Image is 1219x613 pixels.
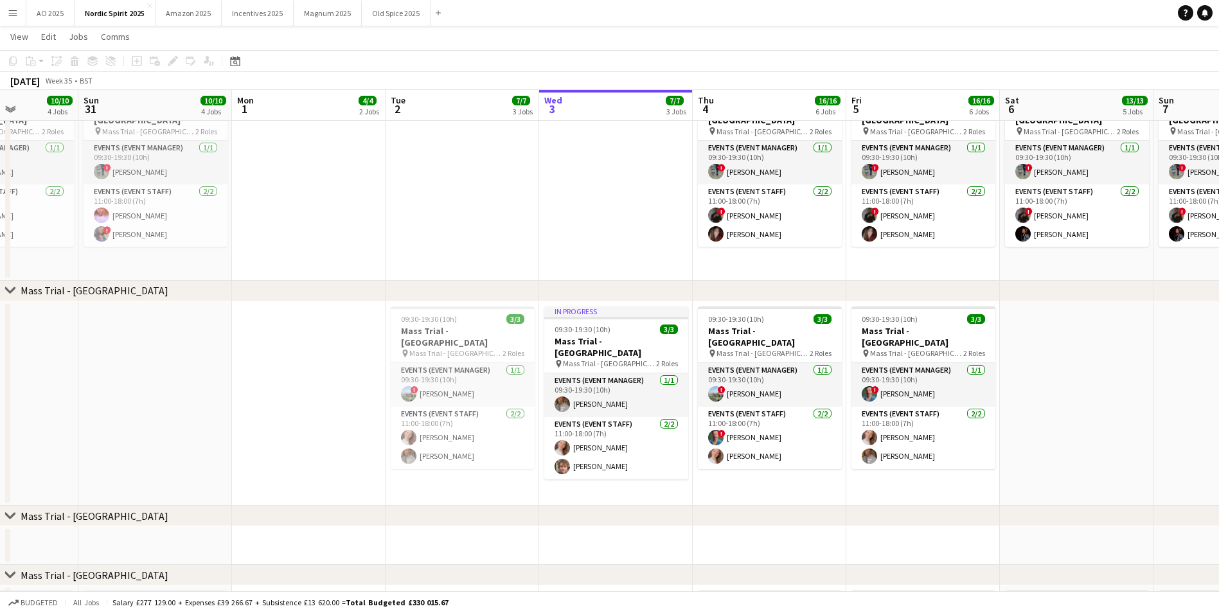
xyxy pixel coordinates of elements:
[718,208,725,215] span: !
[391,363,535,407] app-card-role: Events (Event Manager)1/109:30-19:30 (10h)![PERSON_NAME]
[47,96,73,105] span: 10/10
[359,107,379,116] div: 2 Jobs
[69,31,88,42] span: Jobs
[1025,164,1033,172] span: !
[5,28,33,45] a: View
[870,348,963,358] span: Mass Trial - [GEOGRAPHIC_DATA]
[810,348,832,358] span: 2 Roles
[1179,208,1186,215] span: !
[294,1,362,26] button: Magnum 2025
[391,94,405,106] span: Tue
[862,314,918,324] span: 09:30-19:30 (10h)
[21,598,58,607] span: Budgeted
[718,430,725,438] span: !
[851,184,995,247] app-card-role: Events (Event Staff)2/211:00-18:00 (7h)![PERSON_NAME][PERSON_NAME]
[513,107,533,116] div: 3 Jobs
[201,107,226,116] div: 4 Jobs
[1005,94,1019,106] span: Sat
[666,107,686,116] div: 3 Jobs
[80,76,93,85] div: BST
[708,314,764,324] span: 09:30-19:30 (10h)
[391,407,535,469] app-card-role: Events (Event Staff)2/211:00-18:00 (7h)[PERSON_NAME][PERSON_NAME]
[102,127,195,136] span: Mass Trial - [GEOGRAPHIC_DATA]
[1005,141,1149,184] app-card-role: Events (Event Manager)1/109:30-19:30 (10h)![PERSON_NAME]
[563,359,656,368] span: Mass Trial - [GEOGRAPHIC_DATA]
[75,1,156,26] button: Nordic Spirit 2025
[391,325,535,348] h3: Mass Trial - [GEOGRAPHIC_DATA]
[1025,208,1033,215] span: !
[544,306,688,317] div: In progress
[103,164,111,172] span: !
[716,127,810,136] span: Mass Trial - [GEOGRAPHIC_DATA]
[41,31,56,42] span: Edit
[870,127,963,136] span: Mass Trial - [GEOGRAPHIC_DATA]
[10,75,40,87] div: [DATE]
[544,335,688,359] h3: Mass Trial - [GEOGRAPHIC_DATA]
[42,76,75,85] span: Week 35
[963,127,985,136] span: 2 Roles
[222,1,294,26] button: Incentives 2025
[544,306,688,479] app-job-card: In progress09:30-19:30 (10h)3/3Mass Trial - [GEOGRAPHIC_DATA] Mass Trial - [GEOGRAPHIC_DATA]2 Rol...
[6,596,60,610] button: Budgeted
[871,386,879,394] span: !
[851,94,862,106] span: Fri
[391,306,535,469] app-job-card: 09:30-19:30 (10h)3/3Mass Trial - [GEOGRAPHIC_DATA] Mass Trial - [GEOGRAPHIC_DATA]2 RolesEvents (E...
[389,102,405,116] span: 2
[156,1,222,26] button: Amazon 2025
[963,348,985,358] span: 2 Roles
[851,141,995,184] app-card-role: Events (Event Manager)1/109:30-19:30 (10h)![PERSON_NAME]
[814,314,832,324] span: 3/3
[815,96,841,105] span: 16/16
[21,569,168,582] div: Mass Trial - [GEOGRAPHIC_DATA]
[851,325,995,348] h3: Mass Trial - [GEOGRAPHIC_DATA]
[506,314,524,324] span: 3/3
[26,1,75,26] button: AO 2025
[84,84,227,247] app-job-card: 09:30-19:30 (10h)3/3Mass Trial - [GEOGRAPHIC_DATA] Mass Trial - [GEOGRAPHIC_DATA]2 RolesEvents (E...
[42,127,64,136] span: 2 Roles
[542,102,562,116] span: 3
[698,184,842,247] app-card-role: Events (Event Staff)2/211:00-18:00 (7h)![PERSON_NAME][PERSON_NAME]
[544,94,562,106] span: Wed
[503,348,524,358] span: 2 Roles
[698,306,842,469] app-job-card: 09:30-19:30 (10h)3/3Mass Trial - [GEOGRAPHIC_DATA] Mass Trial - [GEOGRAPHIC_DATA]2 RolesEvents (E...
[409,348,503,358] span: Mass Trial - [GEOGRAPHIC_DATA]
[96,28,135,45] a: Comms
[84,94,99,106] span: Sun
[544,373,688,417] app-card-role: Events (Event Manager)1/109:30-19:30 (10h)[PERSON_NAME]
[810,127,832,136] span: 2 Roles
[1122,96,1148,105] span: 13/13
[660,324,678,334] span: 3/3
[850,102,862,116] span: 5
[716,348,810,358] span: Mass Trial - [GEOGRAPHIC_DATA]
[696,102,714,116] span: 4
[851,84,995,247] app-job-card: 09:30-19:30 (10h)3/3Mass Trial - [GEOGRAPHIC_DATA] Mass Trial - [GEOGRAPHIC_DATA]2 RolesEvents (E...
[195,127,217,136] span: 2 Roles
[103,226,111,234] span: !
[851,306,995,469] app-job-card: 09:30-19:30 (10h)3/3Mass Trial - [GEOGRAPHIC_DATA] Mass Trial - [GEOGRAPHIC_DATA]2 RolesEvents (E...
[235,102,254,116] span: 1
[666,96,684,105] span: 7/7
[967,314,985,324] span: 3/3
[1117,127,1139,136] span: 2 Roles
[718,386,725,394] span: !
[698,407,842,469] app-card-role: Events (Event Staff)2/211:00-18:00 (7h)![PERSON_NAME][PERSON_NAME]
[237,94,254,106] span: Mon
[112,598,449,607] div: Salary £277 129.00 + Expenses £39 266.67 + Subsistence £13 620.00 =
[48,107,72,116] div: 4 Jobs
[851,407,995,469] app-card-role: Events (Event Staff)2/211:00-18:00 (7h)[PERSON_NAME][PERSON_NAME]
[1005,84,1149,247] app-job-card: 09:30-19:30 (10h)3/3Mass Trial - [GEOGRAPHIC_DATA] Mass Trial - [GEOGRAPHIC_DATA]2 RolesEvents (E...
[359,96,377,105] span: 4/4
[698,363,842,407] app-card-role: Events (Event Manager)1/109:30-19:30 (10h)![PERSON_NAME]
[401,314,457,324] span: 09:30-19:30 (10h)
[512,96,530,105] span: 7/7
[851,363,995,407] app-card-role: Events (Event Manager)1/109:30-19:30 (10h)![PERSON_NAME]
[871,164,879,172] span: !
[1024,127,1117,136] span: Mass Trial - [GEOGRAPHIC_DATA]
[101,31,130,42] span: Comms
[1159,94,1174,106] span: Sun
